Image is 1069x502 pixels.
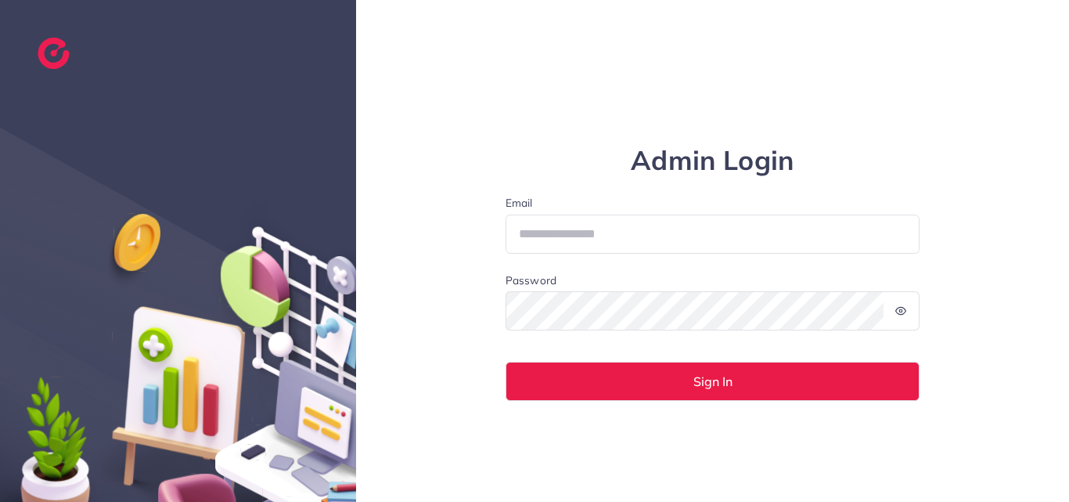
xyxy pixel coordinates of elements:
[506,195,920,211] label: Email
[506,145,920,177] h1: Admin Login
[506,362,920,401] button: Sign In
[506,273,556,288] label: Password
[693,375,732,388] span: Sign In
[38,38,70,69] img: logo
